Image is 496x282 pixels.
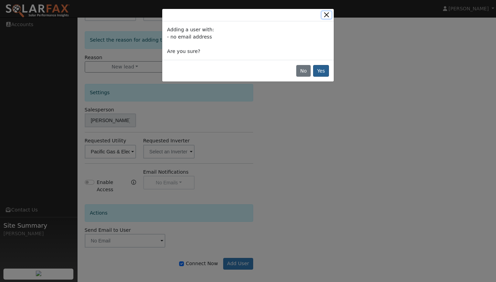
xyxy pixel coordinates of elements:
[167,34,212,40] span: - no email address
[167,48,200,54] span: Are you sure?
[167,27,214,32] span: Adding a user with:
[313,65,329,77] button: Yes
[322,11,331,19] button: Close
[296,65,311,77] button: No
